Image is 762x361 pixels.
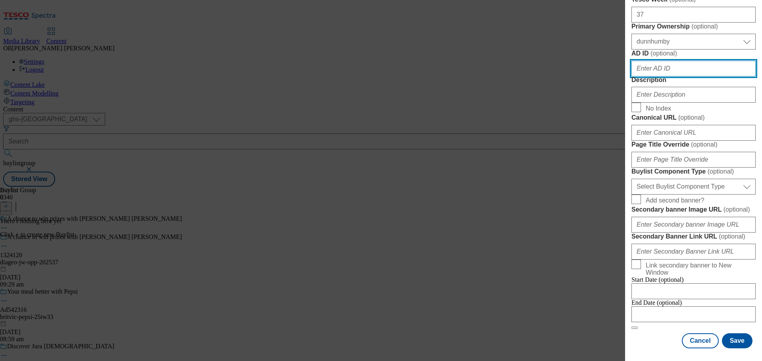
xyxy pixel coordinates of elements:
input: Enter Canonical URL [631,125,756,141]
span: ( optional ) [724,206,750,213]
label: Secondary banner Image URL [631,206,756,214]
span: Link secondary banner to New Window [646,262,752,276]
label: Page Title Override [631,141,756,149]
input: Enter Secondary Banner Link URL [631,244,756,260]
input: Enter Description [631,87,756,103]
span: ( optional ) [678,114,705,121]
span: No Index [646,105,671,112]
label: AD ID [631,50,756,57]
input: Enter Tesco Week [631,7,756,23]
span: ( optional ) [719,233,745,240]
span: Add second banner? [646,197,704,204]
label: Secondary Banner Link URL [631,233,756,241]
input: Enter Secondary banner Image URL [631,217,756,233]
span: Start Date (optional) [631,276,684,283]
label: Primary Ownership [631,23,756,31]
input: Enter Page Title Override [631,152,756,168]
span: ( optional ) [691,23,718,30]
span: End Date (optional) [631,299,682,306]
button: Save [722,333,752,348]
label: Buylist Component Type [631,168,756,176]
button: Cancel [682,333,718,348]
span: ( optional ) [708,168,734,175]
input: Enter AD ID [631,61,756,76]
label: Canonical URL [631,114,756,122]
span: ( optional ) [650,50,677,57]
input: Enter Date [631,283,756,299]
label: Description [631,76,756,84]
span: ( optional ) [691,141,718,148]
input: Enter Date [631,306,756,322]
